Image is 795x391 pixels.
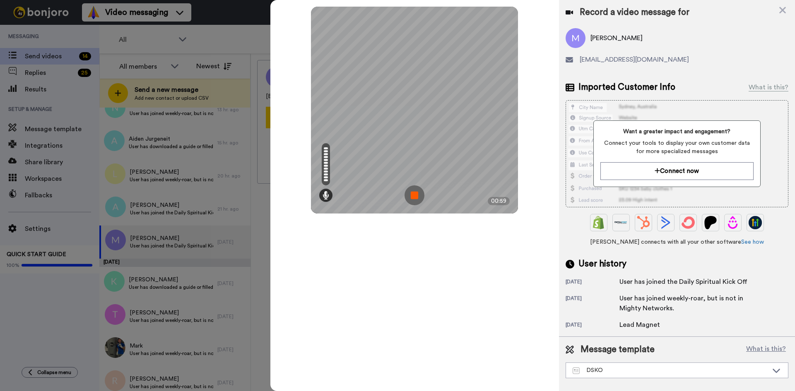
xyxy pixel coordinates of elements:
span: Want a greater impact and engagement? [600,127,753,136]
span: [EMAIL_ADDRESS][DOMAIN_NAME] [580,55,689,65]
img: ConvertKit [682,216,695,229]
div: User has joined weekly-roar, but is not in Mighty Networks. [619,293,752,313]
span: Message template [581,343,655,356]
img: ic_record_stop.svg [405,185,424,205]
img: Drip [726,216,740,229]
button: Connect now [600,162,753,180]
div: [DATE] [566,321,619,330]
div: [DATE] [566,295,619,313]
span: Imported Customer Info [578,81,675,94]
a: See how [741,239,764,245]
img: Patreon [704,216,717,229]
div: [DATE] [566,278,619,287]
img: Ontraport [614,216,628,229]
div: Lead Magnet [619,320,661,330]
div: 00:59 [488,197,510,205]
span: User history [578,258,626,270]
button: What is this? [744,343,788,356]
div: DSKO [573,366,768,374]
img: Shopify [592,216,605,229]
img: Message-temps.svg [573,367,580,374]
span: Connect your tools to display your own customer data for more specialized messages [600,139,753,156]
img: GoHighLevel [749,216,762,229]
div: User has joined the Daily Spiritual Kick Off [619,277,747,287]
img: ActiveCampaign [659,216,672,229]
span: [PERSON_NAME] connects with all your other software [566,238,788,246]
div: What is this? [749,82,788,92]
img: Hubspot [637,216,650,229]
